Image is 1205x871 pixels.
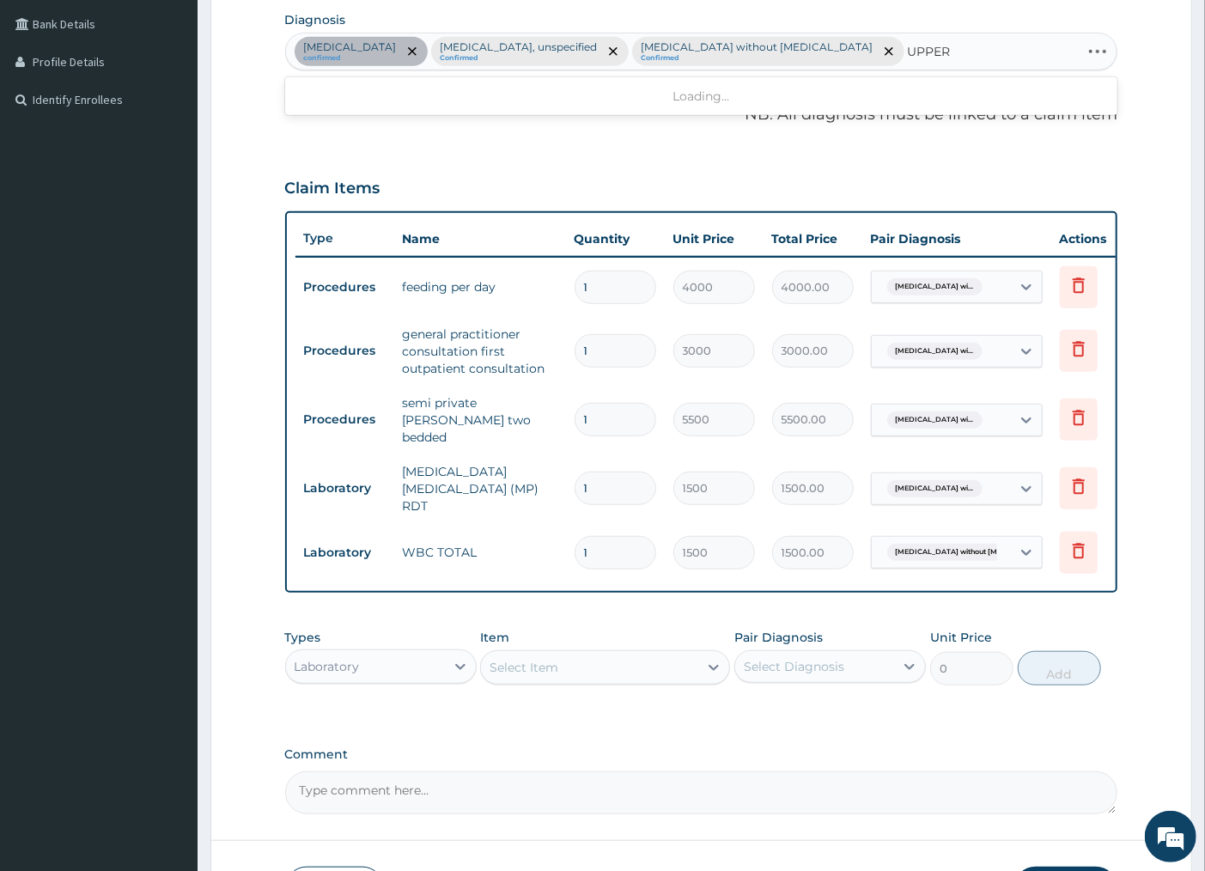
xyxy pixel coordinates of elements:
[566,222,665,256] th: Quantity
[1018,651,1101,685] button: Add
[100,216,237,390] span: We're online!
[304,54,397,63] small: confirmed
[9,469,327,529] textarea: Type your message and hit 'Enter'
[441,40,598,54] p: [MEDICAL_DATA], unspecified
[285,81,1118,112] div: Loading...
[887,544,1061,561] span: [MEDICAL_DATA] without [MEDICAL_DATA]
[887,480,983,497] span: [MEDICAL_DATA] wi...
[405,44,420,59] span: remove selection option
[295,472,394,504] td: Laboratory
[606,44,621,59] span: remove selection option
[394,270,566,304] td: feeding per day
[295,404,394,435] td: Procedures
[642,40,873,54] p: [MEDICAL_DATA] without [MEDICAL_DATA]
[295,271,394,303] td: Procedures
[887,278,983,295] span: [MEDICAL_DATA] wi...
[282,9,323,50] div: Minimize live chat window
[930,629,992,646] label: Unit Price
[304,40,397,54] p: [MEDICAL_DATA]
[295,222,394,254] th: Type
[285,747,1118,762] label: Comment
[490,659,558,676] div: Select Item
[881,44,897,59] span: remove selection option
[285,180,380,198] h3: Claim Items
[394,317,566,386] td: general practitioner consultation first outpatient consultation
[441,54,598,63] small: Confirmed
[394,386,566,454] td: semi private [PERSON_NAME] two bedded
[1051,222,1137,256] th: Actions
[887,343,983,360] span: [MEDICAL_DATA] wi...
[285,630,321,645] label: Types
[887,411,983,429] span: [MEDICAL_DATA] wi...
[89,96,289,119] div: Chat with us now
[642,54,873,63] small: Confirmed
[744,658,844,675] div: Select Diagnosis
[32,86,70,129] img: d_794563401_company_1708531726252_794563401
[295,335,394,367] td: Procedures
[734,629,823,646] label: Pair Diagnosis
[862,222,1051,256] th: Pair Diagnosis
[764,222,862,256] th: Total Price
[665,222,764,256] th: Unit Price
[394,454,566,523] td: [MEDICAL_DATA] [MEDICAL_DATA] (MP) RDT
[285,11,346,28] label: Diagnosis
[480,629,509,646] label: Item
[394,535,566,569] td: WBC TOTAL
[295,537,394,569] td: Laboratory
[394,222,566,256] th: Name
[295,658,360,675] div: Laboratory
